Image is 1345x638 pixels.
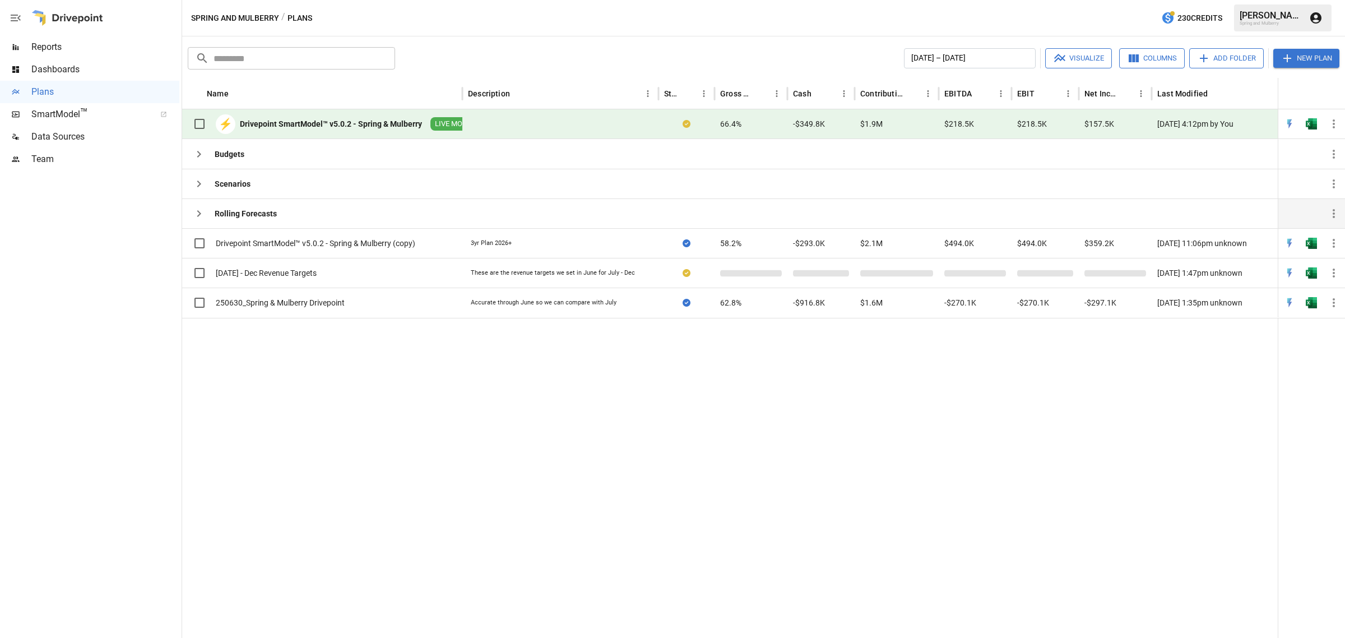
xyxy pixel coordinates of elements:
div: Open in Quick Edit [1284,118,1295,130]
span: 58.2% [720,238,741,249]
img: excel-icon.76473adf.svg [1306,118,1317,130]
button: Gross Margin column menu [769,86,785,101]
div: [PERSON_NAME] [1240,10,1302,21]
div: [DATE] 11:06pm unknown [1152,228,1292,258]
div: These are the revenue targets we set in June for July - Dec [471,269,635,278]
span: -$270.1K [1017,297,1049,308]
span: SmartModel [31,108,148,121]
button: Columns [1119,48,1185,68]
span: Data Sources [31,130,179,144]
div: Last Modified [1157,89,1208,98]
span: $359.2K [1084,238,1114,249]
button: EBITDA column menu [993,86,1009,101]
img: quick-edit-flash.b8aec18c.svg [1284,238,1295,249]
div: [DATE] 1:47pm unknown [1152,258,1292,288]
div: Name [207,89,229,98]
div: Drivepoint SmartModel™ v5.0.2 - Spring & Mulberry (copy) [216,238,415,249]
span: $157.5K [1084,118,1114,130]
div: Accurate through June so we can compare with July [471,298,616,307]
div: Open in Excel [1306,297,1317,308]
div: Scenarios [215,178,251,189]
button: Last Modified column menu [1273,86,1289,101]
div: / [281,11,285,25]
span: $218.5K [1017,118,1047,130]
div: Spring and Mulberry [1240,21,1302,26]
span: 66.4% [720,118,741,130]
div: Sync complete [683,238,690,249]
span: $494.0K [944,238,974,249]
button: Description column menu [640,86,656,101]
button: EBIT column menu [1060,86,1076,101]
div: 250630_Spring & Mulberry Drivepoint [216,297,345,308]
button: Sort [973,86,989,101]
button: Sort [1036,86,1051,101]
div: Contribution Profit [860,89,903,98]
span: Reports [31,40,179,54]
div: Sync complete [683,297,690,308]
button: Cash column menu [836,86,852,101]
button: [DATE] – [DATE] [904,48,1036,68]
span: -$916.8K [793,297,825,308]
span: -$349.8K [793,118,825,130]
div: [DATE] 1:35pm unknown [1152,288,1292,317]
span: Dashboards [31,63,179,76]
span: Plans [31,85,179,99]
button: Sort [813,86,828,101]
div: EBITDA [944,89,972,98]
button: Status column menu [696,86,712,101]
div: 3yr Plan 2026+ [471,239,512,248]
div: Net Income [1084,89,1116,98]
span: $494.0K [1017,238,1047,249]
span: LIVE MODEL [430,119,480,130]
span: $2.1M [860,238,883,249]
div: Your plan has changes in Excel that are not reflected in the Drivepoint Data Warehouse, select "S... [683,267,690,279]
div: Gross Margin [720,89,752,98]
button: New Plan [1273,49,1339,68]
div: Status [664,89,679,98]
span: -$297.1K [1084,297,1116,308]
span: 62.8% [720,297,741,308]
button: Spring and Mulberry [191,11,279,25]
div: Open in Excel [1306,238,1317,249]
div: ⚡ [216,114,235,134]
div: Open in Quick Edit [1284,238,1295,249]
button: Net Income column menu [1133,86,1149,101]
span: ™ [80,106,88,120]
div: Open in Quick Edit [1284,267,1295,279]
div: Your plan has changes in Excel that are not reflected in the Drivepoint Data Warehouse, select "S... [683,118,690,130]
span: -$293.0K [793,238,825,249]
img: quick-edit-flash.b8aec18c.svg [1284,297,1295,308]
span: Team [31,152,179,166]
div: EBIT [1017,89,1035,98]
span: -$270.1K [944,297,976,308]
span: $1.9M [860,118,883,130]
button: Sort [1117,86,1133,101]
button: 230Credits [1157,8,1227,29]
button: Visualize [1045,48,1112,68]
span: $1.6M [860,297,883,308]
div: Open in Excel [1306,267,1317,279]
span: $218.5K [944,118,974,130]
div: Cash [793,89,811,98]
button: Sort [905,86,920,101]
div: [DATE] - Dec Revenue Targets [216,267,317,279]
div: Description [468,89,510,98]
button: Sort [1329,86,1345,101]
button: Sort [511,86,527,101]
img: excel-icon.76473adf.svg [1306,297,1317,308]
button: Sort [753,86,769,101]
div: Open in Excel [1306,118,1317,130]
img: excel-icon.76473adf.svg [1306,267,1317,279]
img: excel-icon.76473adf.svg [1306,238,1317,249]
img: quick-edit-flash.b8aec18c.svg [1284,118,1295,130]
div: Open in Quick Edit [1284,297,1295,308]
span: 230 Credits [1177,11,1222,25]
button: Sort [1209,86,1225,101]
div: [DATE] 4:12pm by You [1152,109,1292,139]
button: Contribution Profit column menu [920,86,936,101]
div: Budgets [215,149,244,160]
img: quick-edit-flash.b8aec18c.svg [1284,267,1295,279]
button: Sort [680,86,696,101]
div: Rolling Forecasts [215,208,277,219]
div: Drivepoint SmartModel™ v5.0.2 - Spring & Mulberry [240,118,422,130]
